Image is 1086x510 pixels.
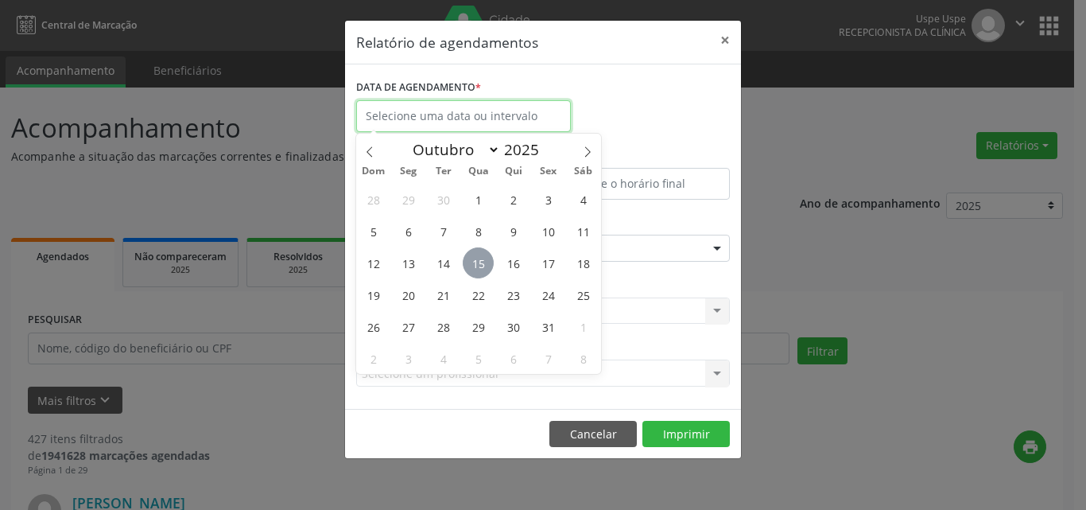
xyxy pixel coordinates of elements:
[547,168,730,200] input: Selecione o horário final
[498,311,529,342] span: Outubro 30, 2025
[426,166,461,177] span: Ter
[393,311,424,342] span: Outubro 27, 2025
[463,216,494,247] span: Outubro 8, 2025
[463,311,494,342] span: Outubro 29, 2025
[428,184,459,215] span: Setembro 30, 2025
[358,184,389,215] span: Setembro 28, 2025
[391,166,426,177] span: Seg
[428,216,459,247] span: Outubro 7, 2025
[393,216,424,247] span: Outubro 6, 2025
[549,421,637,448] button: Cancelar
[498,247,529,278] span: Outubro 16, 2025
[496,166,531,177] span: Qui
[642,421,730,448] button: Imprimir
[533,216,564,247] span: Outubro 10, 2025
[356,76,481,100] label: DATA DE AGENDAMENTO
[463,247,494,278] span: Outubro 15, 2025
[461,166,496,177] span: Qua
[358,216,389,247] span: Outubro 5, 2025
[428,311,459,342] span: Outubro 28, 2025
[463,184,494,215] span: Outubro 1, 2025
[358,279,389,310] span: Outubro 19, 2025
[393,343,424,374] span: Novembro 3, 2025
[463,279,494,310] span: Outubro 22, 2025
[533,311,564,342] span: Outubro 31, 2025
[568,247,599,278] span: Outubro 18, 2025
[358,247,389,278] span: Outubro 12, 2025
[533,247,564,278] span: Outubro 17, 2025
[356,32,538,53] h5: Relatório de agendamentos
[428,279,459,310] span: Outubro 21, 2025
[533,184,564,215] span: Outubro 3, 2025
[500,139,553,160] input: Year
[547,143,730,168] label: ATÉ
[356,100,571,132] input: Selecione uma data ou intervalo
[393,279,424,310] span: Outubro 20, 2025
[358,343,389,374] span: Novembro 2, 2025
[498,216,529,247] span: Outubro 9, 2025
[405,138,500,161] select: Month
[568,279,599,310] span: Outubro 25, 2025
[358,311,389,342] span: Outubro 26, 2025
[566,166,601,177] span: Sáb
[531,166,566,177] span: Sex
[498,279,529,310] span: Outubro 23, 2025
[498,343,529,374] span: Novembro 6, 2025
[393,184,424,215] span: Setembro 29, 2025
[428,247,459,278] span: Outubro 14, 2025
[709,21,741,60] button: Close
[498,184,529,215] span: Outubro 2, 2025
[463,343,494,374] span: Novembro 5, 2025
[568,216,599,247] span: Outubro 11, 2025
[533,343,564,374] span: Novembro 7, 2025
[428,343,459,374] span: Novembro 4, 2025
[568,343,599,374] span: Novembro 8, 2025
[568,311,599,342] span: Novembro 1, 2025
[393,247,424,278] span: Outubro 13, 2025
[356,166,391,177] span: Dom
[568,184,599,215] span: Outubro 4, 2025
[533,279,564,310] span: Outubro 24, 2025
